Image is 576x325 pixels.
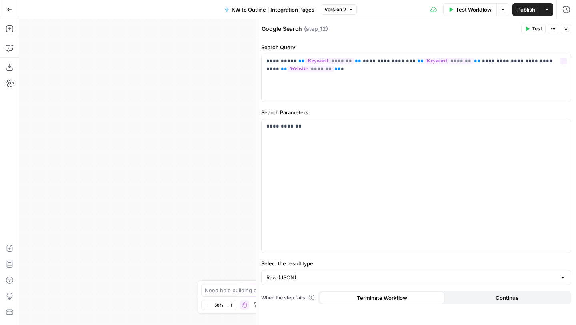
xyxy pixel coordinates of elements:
[304,25,328,33] span: ( step_12 )
[443,3,496,16] button: Test Workflow
[261,259,571,267] label: Select the result type
[512,3,540,16] button: Publish
[517,6,535,14] span: Publish
[214,302,223,308] span: 50%
[220,3,319,16] button: KW to Outline | Integration Pages
[357,294,407,302] span: Terminate Workflow
[521,24,546,34] button: Test
[532,25,542,32] span: Test
[321,4,357,15] button: Version 2
[232,6,314,14] span: KW to Outline | Integration Pages
[261,43,571,51] label: Search Query
[456,6,492,14] span: Test Workflow
[445,291,570,304] button: Continue
[496,294,519,302] span: Continue
[262,25,302,33] textarea: Google Search
[266,273,556,281] input: Raw (JSON)
[261,294,315,301] a: When the step fails:
[261,108,571,116] label: Search Parameters
[324,6,346,13] span: Version 2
